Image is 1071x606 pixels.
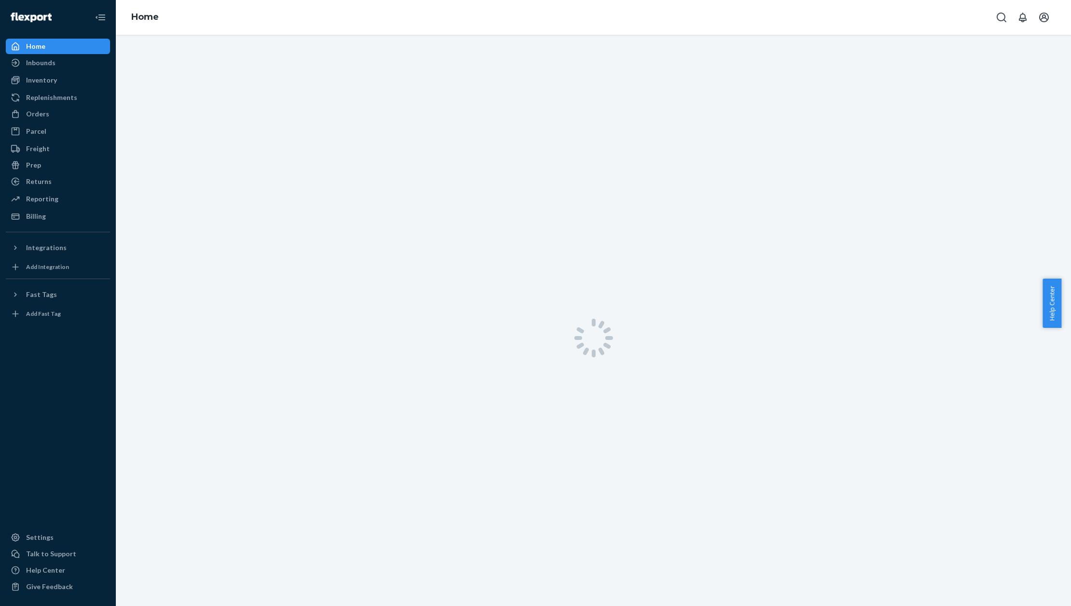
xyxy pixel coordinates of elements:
button: Close Navigation [91,8,110,27]
a: Help Center [6,563,110,578]
button: Integrations [6,240,110,255]
a: Inbounds [6,55,110,70]
a: Home [6,39,110,54]
a: Home [131,12,159,22]
button: Help Center [1043,279,1061,328]
a: Returns [6,174,110,189]
button: Fast Tags [6,287,110,302]
div: Add Fast Tag [26,310,61,318]
a: Parcel [6,124,110,139]
button: Open account menu [1034,8,1054,27]
div: Settings [26,533,54,542]
a: Add Fast Tag [6,306,110,322]
div: Orders [26,109,49,119]
button: Open Search Box [992,8,1011,27]
a: Billing [6,209,110,224]
div: Integrations [26,243,67,253]
div: Inbounds [26,58,56,68]
div: Give Feedback [26,582,73,592]
button: Open notifications [1013,8,1032,27]
a: Reporting [6,191,110,207]
img: Flexport logo [11,13,52,22]
a: Replenishments [6,90,110,105]
div: Help Center [26,565,65,575]
div: Freight [26,144,50,154]
a: Add Integration [6,259,110,275]
a: Orders [6,106,110,122]
a: Settings [6,530,110,545]
div: Billing [26,211,46,221]
div: Reporting [26,194,58,204]
div: Prep [26,160,41,170]
ol: breadcrumbs [124,3,167,31]
div: Talk to Support [26,549,76,559]
a: Talk to Support [6,546,110,562]
div: Inventory [26,75,57,85]
a: Prep [6,157,110,173]
div: Parcel [26,127,46,136]
a: Inventory [6,72,110,88]
div: Add Integration [26,263,69,271]
a: Freight [6,141,110,156]
div: Home [26,42,45,51]
div: Returns [26,177,52,186]
div: Fast Tags [26,290,57,299]
div: Replenishments [26,93,77,102]
button: Give Feedback [6,579,110,594]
